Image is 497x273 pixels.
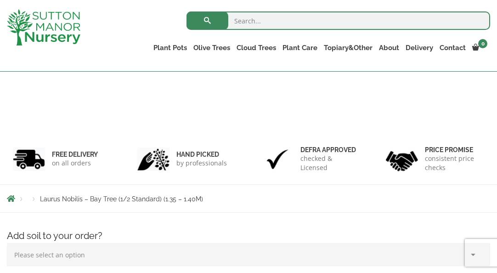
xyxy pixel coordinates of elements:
[186,11,490,30] input: Search...
[478,39,487,48] span: 0
[261,148,294,171] img: 3.jpg
[7,195,490,202] nav: Breadcrumbs
[402,41,436,54] a: Delivery
[190,41,233,54] a: Olive Trees
[321,41,376,54] a: Topiary&Other
[300,154,360,172] p: checked & Licensed
[279,41,321,54] a: Plant Care
[425,146,485,154] h6: Price promise
[52,150,98,159] h6: FREE DELIVERY
[137,148,169,171] img: 2.jpg
[469,41,490,54] a: 0
[425,154,485,172] p: consistent price checks
[52,159,98,168] p: on all orders
[376,41,402,54] a: About
[436,41,469,54] a: Contact
[233,41,279,54] a: Cloud Trees
[386,145,418,173] img: 4.jpg
[13,148,45,171] img: 1.jpg
[176,150,227,159] h6: hand picked
[40,195,203,203] span: Laurus Nobilis – Bay Tree (1/2 Standard) (1.35 – 1.40M)
[150,41,190,54] a: Plant Pots
[176,159,227,168] p: by professionals
[300,146,360,154] h6: Defra approved
[7,9,80,45] img: logo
